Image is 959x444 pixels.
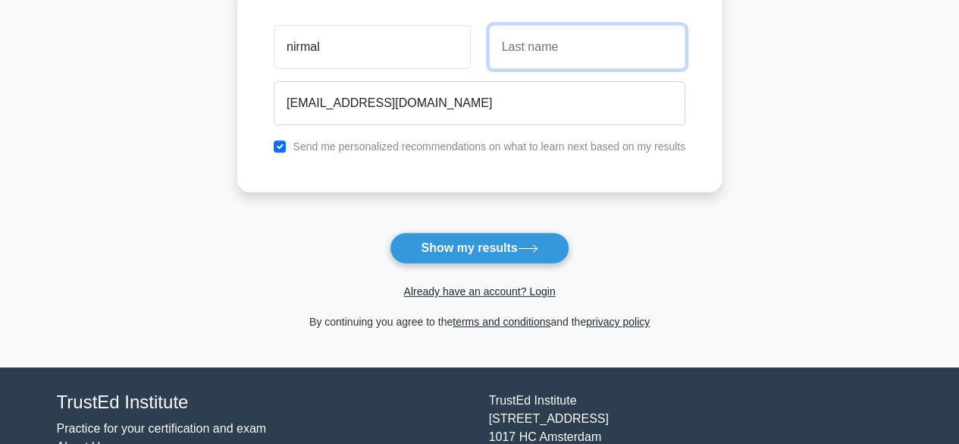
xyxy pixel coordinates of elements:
[274,25,470,69] input: First name
[274,81,685,125] input: Email
[586,316,650,328] a: privacy policy
[293,140,685,153] label: Send me personalized recommendations on what to learn next based on my results
[403,285,555,298] a: Already have an account? Login
[390,232,569,264] button: Show my results
[57,422,267,435] a: Practice for your certification and exam
[489,25,685,69] input: Last name
[57,392,471,414] h4: TrustEd Institute
[228,313,731,331] div: By continuing you agree to the and the
[453,316,550,328] a: terms and conditions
